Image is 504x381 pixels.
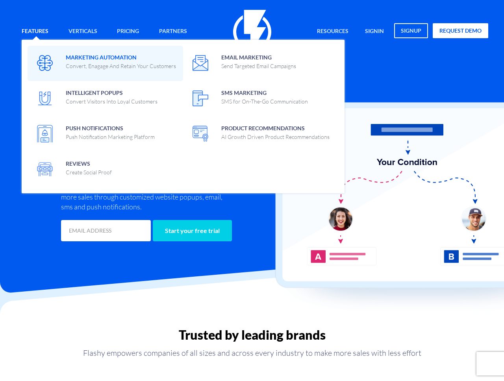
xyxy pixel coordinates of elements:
a: Intelligent PopupsConvert Visitors Into Loyal Customers [28,81,183,117]
p: SMS for On-The-Go Communication [221,98,308,105]
input: Start your free trial [153,220,232,241]
a: signup [394,23,428,38]
a: Partners [153,23,193,40]
span: Marketing Automation [66,52,176,70]
p: AI Growth Driven Product Recommendations [221,133,330,141]
p: Create Social Proof [66,168,112,176]
p: Push Notification Marketing Platform [66,133,155,141]
a: Features [16,23,54,40]
a: Email MarketingSend Targeted Email Campaigns [183,46,339,81]
span: Product Recommendations [221,122,330,141]
a: Pricing [111,23,145,40]
p: Convert Visitors Into Loyal Customers [66,98,157,105]
a: Push NotificationsPush Notification Marketing Platform [28,117,183,152]
a: Verticals [63,23,103,40]
span: Push Notifications [66,122,155,141]
a: Marketing AutomationConvert, Enagage And Retain Your Customers [28,46,183,81]
a: ReviewsCreate Social Proof [28,152,183,187]
a: Product RecommendationsAI Growth Driven Product Recommendations [183,117,339,152]
a: request demo [433,23,488,38]
p: Send Targeted Email Campaigns [221,62,296,70]
span: SMS Marketing [221,87,308,105]
p: Convert, Enagage And Retain Your Customers [66,62,176,70]
span: Reviews [66,158,112,176]
span: Intelligent Popups [66,87,157,105]
input: EMAIL ADDRESS [61,220,151,241]
span: Email Marketing [221,52,296,70]
a: SMS MarketingSMS for On-The-Go Communication [183,81,339,117]
a: Resources [311,23,354,40]
a: signin [359,23,390,40]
